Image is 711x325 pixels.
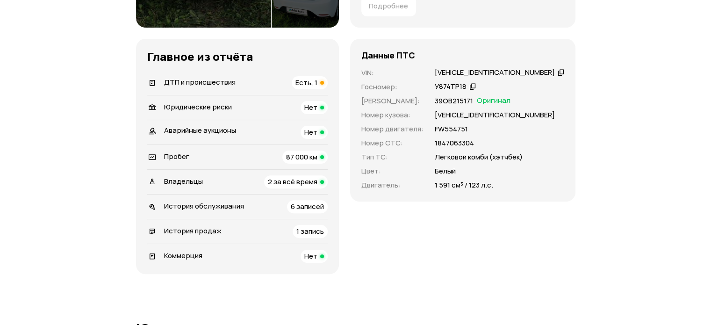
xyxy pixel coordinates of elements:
[435,152,523,162] p: Легковой комби (хэтчбек)
[164,251,202,260] span: Коммерция
[435,68,555,78] div: [VEHICLE_IDENTIFICATION_NUMBER]
[361,96,424,106] p: [PERSON_NAME] :
[361,68,424,78] p: VIN :
[164,201,244,211] span: История обслуживания
[435,124,468,134] p: FW554751
[268,177,317,187] span: 2 за всё время
[286,152,317,162] span: 87 000 км
[361,124,424,134] p: Номер двигателя :
[291,202,324,211] span: 6 записей
[296,226,324,236] span: 1 запись
[361,50,415,60] h4: Данные ПТС
[435,138,474,148] p: 1847063304
[164,152,189,161] span: Пробег
[435,96,473,106] p: 39ОВ215171
[435,110,555,120] p: [VEHICLE_IDENTIFICATION_NUMBER]
[164,125,236,135] span: Аварийные аукционы
[361,180,424,190] p: Двигатель :
[164,226,222,236] span: История продаж
[304,251,317,261] span: Нет
[304,127,317,137] span: Нет
[147,50,328,63] h3: Главное из отчёта
[477,96,510,106] span: Оригинал
[361,138,424,148] p: Номер СТС :
[361,110,424,120] p: Номер кузова :
[361,82,424,92] p: Госномер :
[164,77,236,87] span: ДТП и происшествия
[435,166,456,176] p: Белый
[164,176,203,186] span: Владельцы
[361,152,424,162] p: Тип ТС :
[304,102,317,112] span: Нет
[295,78,317,87] span: Есть, 1
[435,180,493,190] p: 1 591 см³ / 123 л.с.
[361,166,424,176] p: Цвет :
[435,82,467,92] div: У874ТР18
[164,102,232,112] span: Юридические риски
